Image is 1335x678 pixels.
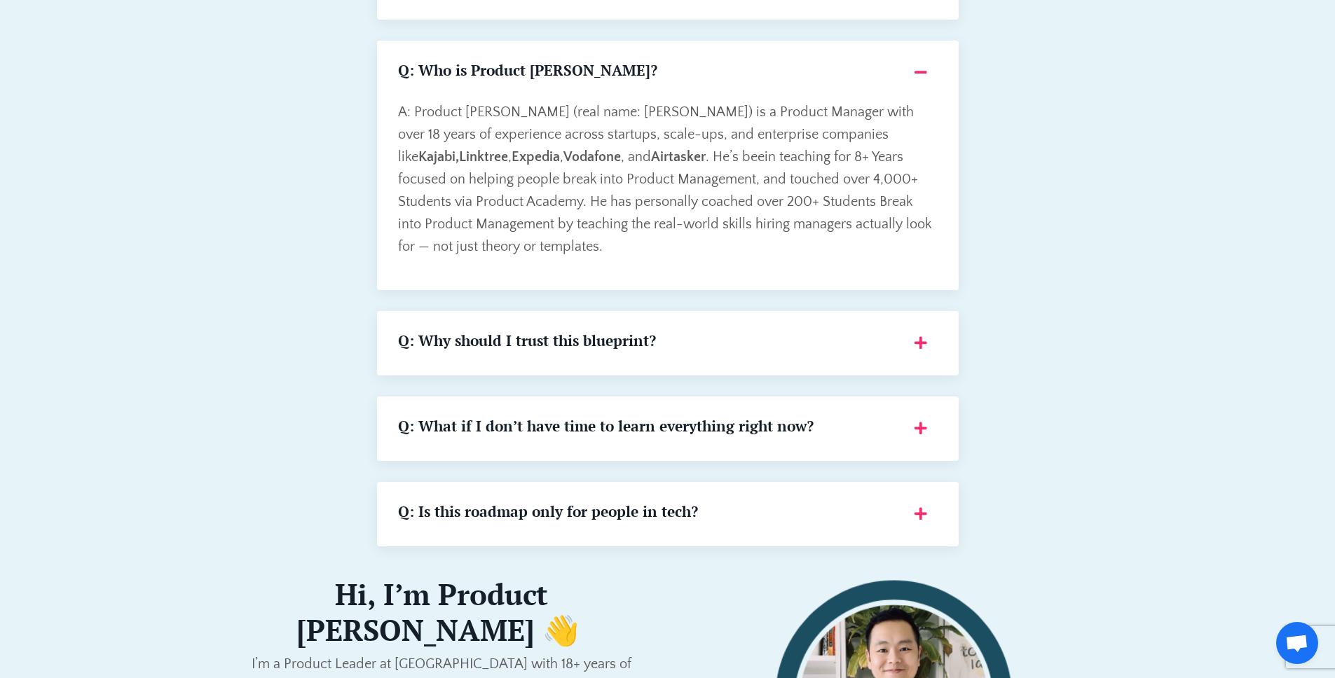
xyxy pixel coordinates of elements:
h5: Q: Who is Product [PERSON_NAME]? [398,62,898,79]
b: Hi, I’m Product [PERSON_NAME] 👋 [296,574,579,649]
h5: Q: What if I don’t have time to learn everything right now? [398,417,898,435]
b: Expedia [512,149,560,165]
p: A: Product [PERSON_NAME] (real name: [PERSON_NAME]) is a Product Manager with over 18 years of ex... [398,101,938,258]
b: Airtasker [651,149,706,165]
b: Linktree [459,149,508,165]
div: 开放式聊天 [1276,622,1318,664]
strong: Kajabi, [418,149,459,165]
h5: Q: Is this roadmap only for people in tech? [398,503,898,520]
h5: Q: Why should I trust this blueprint? [398,332,898,350]
b: Vodafone [563,149,621,165]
